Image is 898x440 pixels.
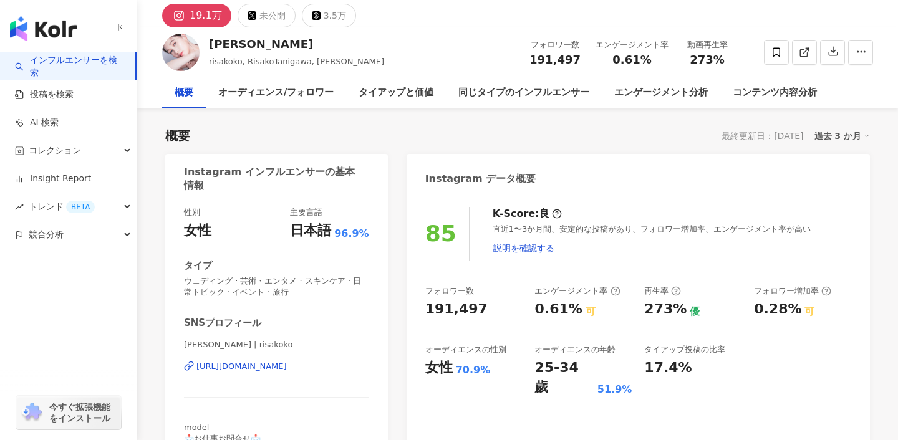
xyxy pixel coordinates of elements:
span: 96.9% [334,227,369,241]
div: SNSプロフィール [184,317,261,330]
div: 可 [586,305,596,318]
span: 191,497 [529,53,581,66]
a: AI 検索 [15,117,59,129]
div: 85 [425,221,456,246]
button: 19.1万 [162,4,231,27]
div: 概要 [165,127,190,145]
div: Instagram データ概要 [425,172,536,186]
div: 19.1万 [190,7,222,24]
div: 主要言語 [290,207,322,218]
img: logo [10,16,77,41]
div: [URL][DOMAIN_NAME] [196,361,287,372]
div: タイアップと価値 [359,85,433,100]
div: 最終更新日：[DATE] [722,131,803,141]
div: [PERSON_NAME] [209,36,384,52]
div: Instagram インフルエンサーの基本情報 [184,165,363,193]
div: BETA [66,201,95,213]
div: エンゲージメント分析 [614,85,708,100]
div: 0.28% [754,300,801,319]
div: 直近1〜3か月間、安定的な投稿があり、フォロワー増加率、エンゲージメント率が高い [493,224,851,260]
div: 動画再生率 [683,39,731,51]
a: searchインフルエンサーを検索 [15,54,125,79]
a: Insight Report [15,173,91,185]
div: 可 [804,305,814,318]
div: 0.61% [534,300,582,319]
div: 70.9% [456,363,491,377]
div: 女性 [184,221,211,241]
div: 再生率 [644,285,681,297]
span: コレクション [29,136,81,165]
button: 3.5万 [302,4,356,27]
div: 優 [690,305,700,318]
div: フォロワー数 [425,285,474,297]
div: オーディエンスの性別 [425,344,506,355]
button: 未公開 [238,4,296,27]
a: 投稿を検索 [15,88,74,101]
span: risakoko, RisakoTanigawa, [PERSON_NAME] [209,57,384,66]
span: 競合分析 [29,221,64,249]
div: 未公開 [259,7,286,24]
span: rise [15,203,24,211]
button: 説明を確認する [493,236,555,261]
a: [URL][DOMAIN_NAME] [184,361,369,372]
div: コンテンツ内容分析 [733,85,817,100]
div: タイアップ投稿の比率 [644,344,725,355]
div: 273% [644,300,687,319]
div: エンゲージメント率 [534,285,620,297]
img: chrome extension [20,403,44,423]
div: 25-34 歲 [534,358,594,397]
div: 51.9% [597,383,632,396]
div: オーディエンスの年齢 [534,344,616,355]
div: 191,497 [425,300,488,319]
span: 説明を確認する [493,243,554,253]
div: エンゲージメント率 [596,39,669,51]
div: 良 [539,207,549,221]
span: ウェディング · 芸術・エンタメ · スキンケア · 日常トピック · イベント · 旅行 [184,275,369,298]
div: 3.5万 [324,7,346,24]
div: 同じタイプのインフルエンサー [458,85,589,100]
a: chrome extension今すぐ拡張機能をインストール [16,396,121,429]
span: 273% [690,54,725,66]
span: トレンド [29,193,95,221]
div: オーディエンス/フォロワー [218,85,334,100]
div: 性別 [184,207,200,218]
div: 日本語 [290,221,331,241]
div: フォロワー増加率 [754,285,831,297]
span: [PERSON_NAME] | risakoko [184,339,369,350]
div: 概要 [175,85,193,100]
div: 過去 3 か月 [814,128,871,144]
div: 17.4% [644,358,692,378]
span: 0.61% [612,54,651,66]
div: タイプ [184,259,212,272]
div: フォロワー数 [529,39,581,51]
img: KOL Avatar [162,34,200,71]
div: 女性 [425,358,453,378]
div: K-Score : [493,207,562,221]
span: 今すぐ拡張機能をインストール [49,401,117,424]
